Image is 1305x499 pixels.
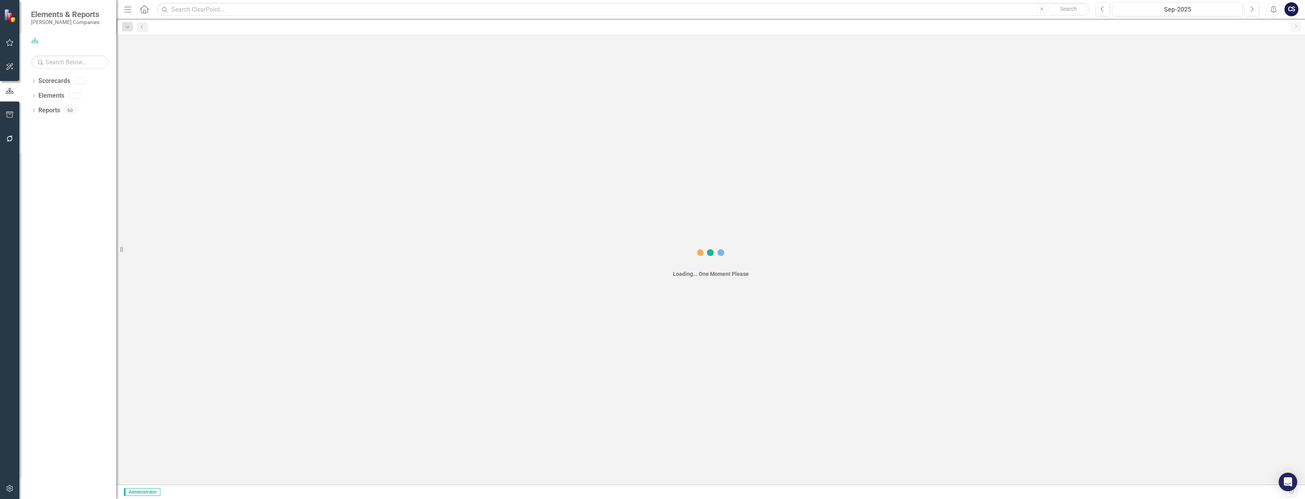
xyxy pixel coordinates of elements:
[1049,4,1088,15] button: Search
[38,106,60,115] a: Reports
[38,91,64,100] a: Elements
[64,107,76,114] div: 60
[673,270,749,278] div: Loading... One Moment Please
[157,3,1090,16] input: Search ClearPoint...
[124,488,160,496] span: Administrator
[1284,2,1298,16] button: CS
[31,10,100,19] span: Elements & Reports
[1060,6,1077,12] span: Search
[38,77,70,86] a: Scorecards
[31,19,100,25] small: [PERSON_NAME] Companies
[1279,473,1297,491] div: Open Intercom Messenger
[4,9,17,22] img: ClearPoint Strategy
[1112,2,1243,16] button: Sep-2025
[31,55,108,69] input: Search Below...
[1115,5,1240,14] div: Sep-2025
